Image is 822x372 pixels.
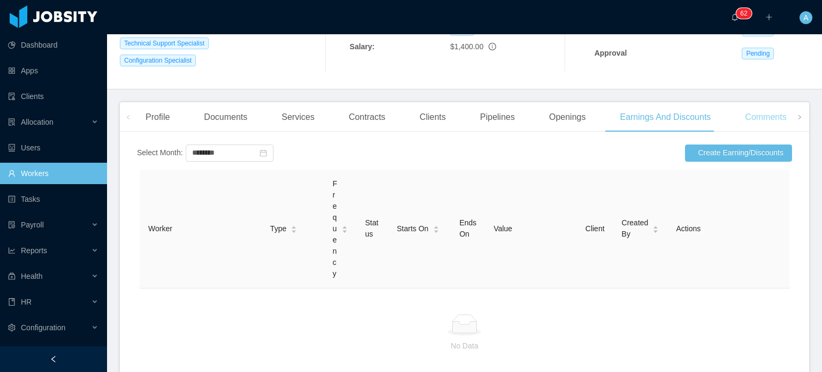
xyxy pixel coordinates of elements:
button: icon: [object Object]Create Earning/Discounts [685,145,792,162]
span: Client [585,224,605,233]
i: icon: book [8,298,16,306]
div: Services [273,102,323,132]
span: Value [493,224,512,233]
i: icon: medicine-box [8,272,16,280]
i: icon: caret-down [342,229,348,232]
strong: Approval [595,49,627,57]
span: Actions [676,224,701,233]
div: Openings [541,102,595,132]
i: icon: calendar [260,149,267,157]
b: Salary: [349,42,375,51]
div: Clients [411,102,454,132]
span: Payroll [21,221,44,229]
i: icon: line-chart [8,247,16,254]
div: Contracts [340,102,394,132]
i: icon: bell [731,13,739,21]
span: Configuration Specialist [120,55,196,66]
i: icon: caret-up [291,224,297,227]
span: Reports [21,246,47,255]
i: icon: solution [8,118,16,126]
div: Select Month: [137,147,183,158]
i: icon: right [797,115,802,120]
span: A [803,11,808,24]
i: icon: caret-down [653,229,659,232]
i: icon: caret-up [653,224,659,227]
span: Allocation [21,118,54,126]
i: icon: plus [765,13,773,21]
p: 2 [744,8,748,19]
span: Ends On [459,218,476,238]
span: Pending [742,48,774,59]
div: Pipelines [471,102,523,132]
span: Health [21,272,42,280]
sup: 62 [736,8,751,19]
span: Type [270,223,286,234]
span: Status [365,218,378,238]
p: 6 [740,8,744,19]
span: Created By [622,217,649,240]
i: icon: caret-up [342,224,348,227]
span: Frequency [333,178,338,279]
i: icon: setting [8,324,16,331]
span: info-circle [489,43,496,50]
div: Comments [736,102,795,132]
span: Technical Support Specialist [120,37,209,49]
span: Configuration [21,323,65,332]
div: Documents [195,102,256,132]
a: icon: appstoreApps [8,60,98,81]
div: Sort [652,224,659,232]
span: $1,400.00 [450,42,483,51]
i: icon: caret-down [291,229,297,232]
i: icon: left [126,115,131,120]
i: icon: caret-down [433,229,439,232]
i: icon: caret-up [433,224,439,227]
div: Earnings And Discounts [611,102,719,132]
a: icon: userWorkers [8,163,98,184]
div: Sort [433,224,439,232]
div: Sort [341,224,348,232]
a: icon: pie-chartDashboard [8,34,98,56]
div: Sort [291,224,297,232]
span: Starts On [397,223,428,234]
div: Profile [137,102,178,132]
a: icon: robotUsers [8,137,98,158]
i: icon: file-protect [8,221,16,229]
p: No Data [148,340,781,352]
a: icon: profileTasks [8,188,98,210]
span: Worker [148,224,172,233]
span: HR [21,298,32,306]
a: icon: auditClients [8,86,98,107]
